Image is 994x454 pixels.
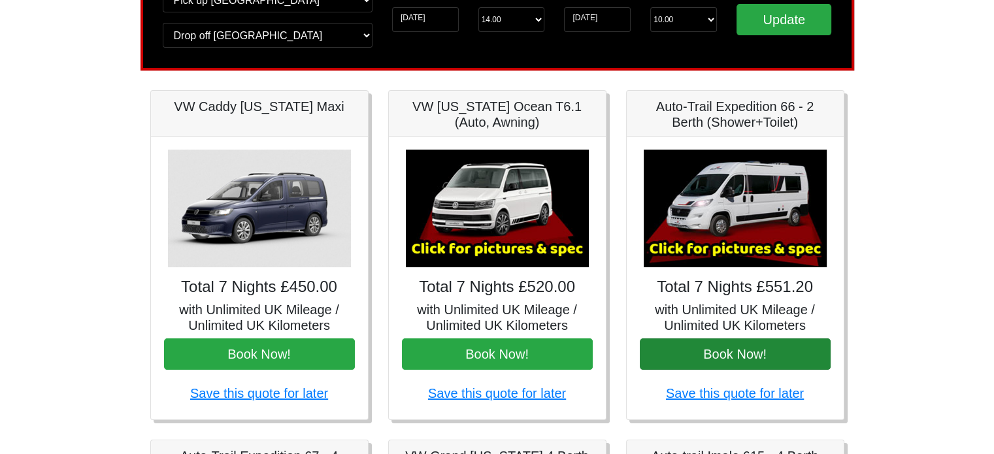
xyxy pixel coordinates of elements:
[737,4,832,35] input: Update
[428,386,566,400] a: Save this quote for later
[164,99,355,114] h5: VW Caddy [US_STATE] Maxi
[164,338,355,370] button: Book Now!
[402,99,593,130] h5: VW [US_STATE] Ocean T6.1 (Auto, Awning)
[564,7,631,32] input: Return Date
[640,99,831,130] h5: Auto-Trail Expedition 66 - 2 Berth (Shower+Toilet)
[190,386,328,400] a: Save this quote for later
[402,278,593,297] h4: Total 7 Nights £520.00
[164,302,355,333] h5: with Unlimited UK Mileage / Unlimited UK Kilometers
[392,7,459,32] input: Start Date
[168,150,351,267] img: VW Caddy California Maxi
[666,386,804,400] a: Save this quote for later
[164,278,355,297] h4: Total 7 Nights £450.00
[640,278,831,297] h4: Total 7 Nights £551.20
[406,150,589,267] img: VW California Ocean T6.1 (Auto, Awning)
[644,150,827,267] img: Auto-Trail Expedition 66 - 2 Berth (Shower+Toilet)
[640,338,831,370] button: Book Now!
[402,338,593,370] button: Book Now!
[402,302,593,333] h5: with Unlimited UK Mileage / Unlimited UK Kilometers
[640,302,831,333] h5: with Unlimited UK Mileage / Unlimited UK Kilometers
